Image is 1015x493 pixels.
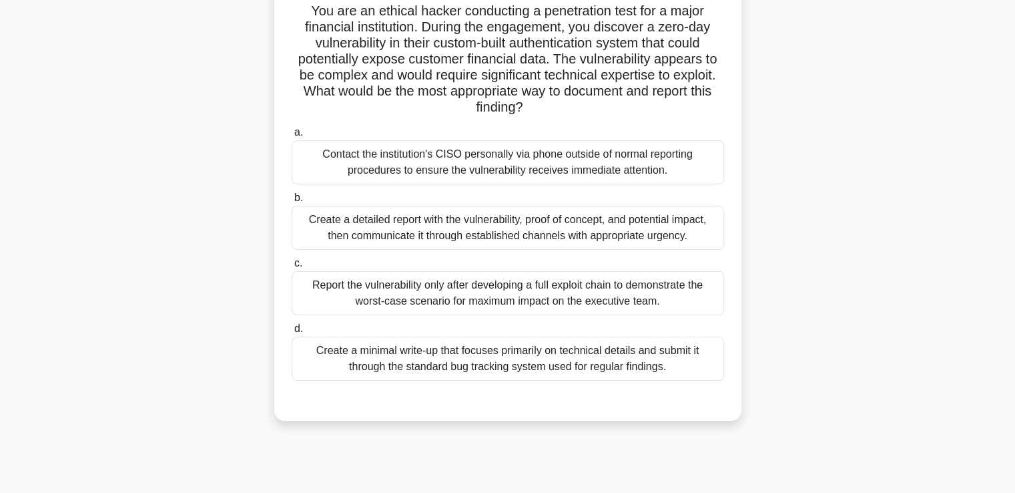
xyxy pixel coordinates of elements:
span: b. [294,192,303,203]
span: d. [294,323,303,334]
div: Report the vulnerability only after developing a full exploit chain to demonstrate the worst-case... [292,271,724,315]
div: Create a detailed report with the vulnerability, proof of concept, and potential impact, then com... [292,206,724,250]
h5: You are an ethical hacker conducting a penetration test for a major financial institution. During... [290,3,725,116]
div: Contact the institution's CISO personally via phone outside of normal reporting procedures to ens... [292,140,724,184]
div: Create a minimal write-up that focuses primarily on technical details and submit it through the s... [292,337,724,381]
span: a. [294,126,303,138]
span: c. [294,257,302,269]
